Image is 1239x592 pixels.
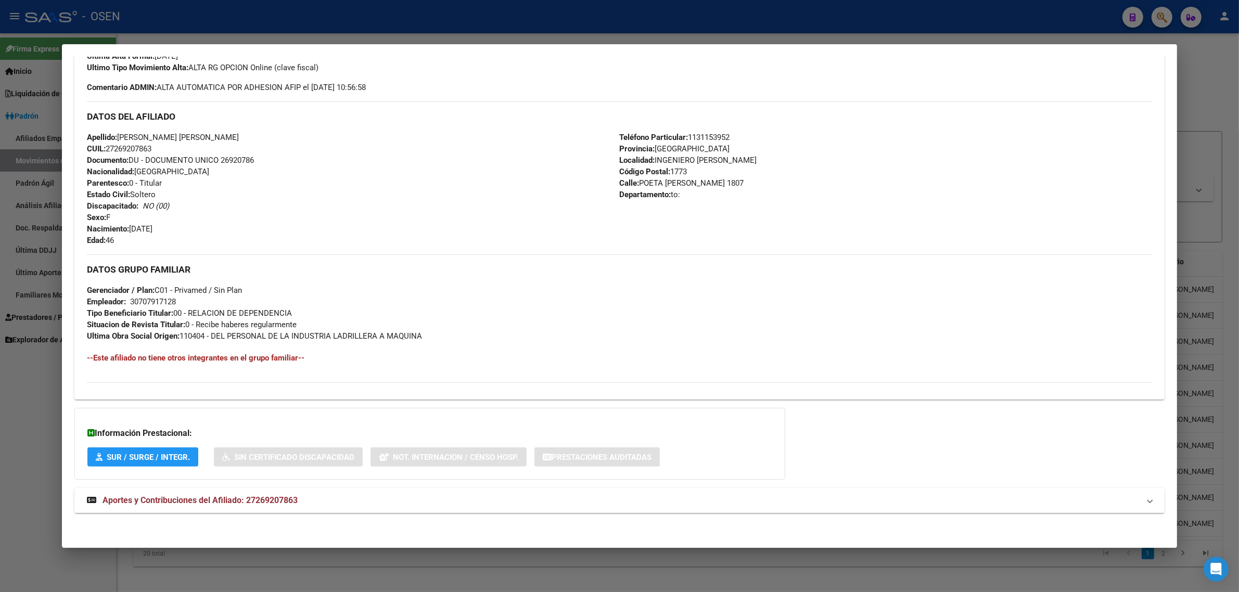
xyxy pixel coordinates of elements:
span: [GEOGRAPHIC_DATA] [619,144,730,153]
span: 00 - RELACION DE DEPENDENCIA [87,308,292,318]
span: C01 - Privamed / Sin Plan [87,286,242,295]
span: DU - DOCUMENTO UNICO 26920786 [87,156,254,165]
span: 110404 - DEL PERSONAL DE LA INDUSTRIA LADRILLERA A MAQUINA [87,331,422,341]
strong: Ultima Obra Social Origen: [87,331,180,341]
strong: Documento: [87,156,129,165]
strong: Teléfono Particular: [619,133,688,142]
span: [DATE] [87,224,152,234]
span: ALTA AUTOMATICA POR ADHESION AFIP el [DATE] 10:56:58 [87,82,366,93]
div: 30707917128 [130,296,176,307]
strong: Localidad: [619,156,655,165]
strong: Comentario ADMIN: [87,83,157,92]
strong: Estado Civil: [87,190,130,199]
h3: DATOS GRUPO FAMILIAR [87,264,1152,275]
h4: --Este afiliado no tiene otros integrantes en el grupo familiar-- [87,352,1152,364]
div: Open Intercom Messenger [1204,557,1229,582]
strong: Edad: [87,236,106,245]
span: [DATE] [87,52,178,61]
strong: Provincia: [619,144,655,153]
h3: DATOS DEL AFILIADO [87,111,1152,122]
strong: Nacionalidad: [87,167,134,176]
mat-expansion-panel-header: Aportes y Contribuciones del Afiliado: 27269207863 [74,488,1165,513]
span: 1773 [619,167,687,176]
span: 1131153952 [619,133,730,142]
span: 0 - Titular [87,178,162,188]
strong: Código Postal: [619,167,670,176]
button: Sin Certificado Discapacidad [214,447,363,467]
button: Prestaciones Auditadas [534,447,660,467]
strong: Departamento: [619,190,671,199]
h3: Información Prestacional: [87,427,772,440]
span: SUR / SURGE / INTEGR. [107,453,190,462]
strong: Gerenciador / Plan: [87,286,155,295]
strong: CUIL: [87,144,106,153]
strong: Nacimiento: [87,224,129,234]
span: 46 [87,236,114,245]
span: Prestaciones Auditadas [552,453,652,462]
button: Not. Internacion / Censo Hosp. [371,447,527,467]
strong: Parentesco: [87,178,129,188]
strong: Última Alta Formal: [87,52,155,61]
strong: Discapacitado: [87,201,138,211]
span: Sin Certificado Discapacidad [234,453,354,462]
span: Aportes y Contribuciones del Afiliado: 27269207863 [103,495,298,505]
span: [PERSON_NAME] [PERSON_NAME] [87,133,239,142]
span: F [87,213,110,222]
strong: Apellido: [87,133,117,142]
button: SUR / SURGE / INTEGR. [87,447,198,467]
i: NO (00) [143,201,169,211]
span: to: [619,190,680,199]
strong: Sexo: [87,213,106,222]
strong: Situacion de Revista Titular: [87,320,185,329]
strong: Ultimo Tipo Movimiento Alta: [87,63,188,72]
span: 0 - Recibe haberes regularmente [87,320,297,329]
strong: Empleador: [87,297,126,306]
span: ALTA RG OPCION Online (clave fiscal) [87,63,318,72]
span: Soltero [87,190,156,199]
span: Not. Internacion / Censo Hosp. [393,453,518,462]
span: INGENIERO [PERSON_NAME] [619,156,757,165]
strong: Calle: [619,178,639,188]
span: 27269207863 [87,144,151,153]
span: POETA [PERSON_NAME] 1807 [619,178,744,188]
strong: Tipo Beneficiario Titular: [87,308,173,318]
span: [GEOGRAPHIC_DATA] [87,167,209,176]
